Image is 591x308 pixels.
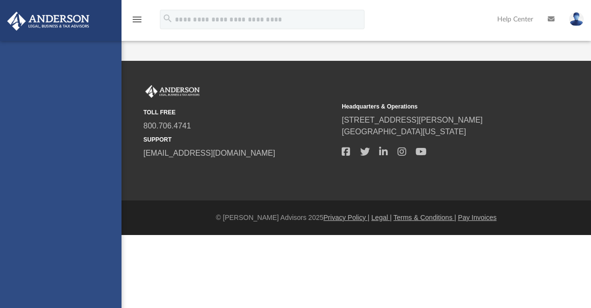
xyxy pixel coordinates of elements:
[131,14,143,25] i: menu
[569,12,584,26] img: User Pic
[143,108,335,117] small: TOLL FREE
[143,85,202,98] img: Anderson Advisors Platinum Portal
[143,135,335,144] small: SUPPORT
[342,127,466,136] a: [GEOGRAPHIC_DATA][US_STATE]
[4,12,92,31] img: Anderson Advisors Platinum Portal
[143,122,191,130] a: 800.706.4741
[143,149,275,157] a: [EMAIL_ADDRESS][DOMAIN_NAME]
[342,102,533,111] small: Headquarters & Operations
[122,213,591,223] div: © [PERSON_NAME] Advisors 2025
[394,214,456,221] a: Terms & Conditions |
[162,13,173,24] i: search
[324,214,370,221] a: Privacy Policy |
[458,214,496,221] a: Pay Invoices
[131,18,143,25] a: menu
[371,214,392,221] a: Legal |
[342,116,483,124] a: [STREET_ADDRESS][PERSON_NAME]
